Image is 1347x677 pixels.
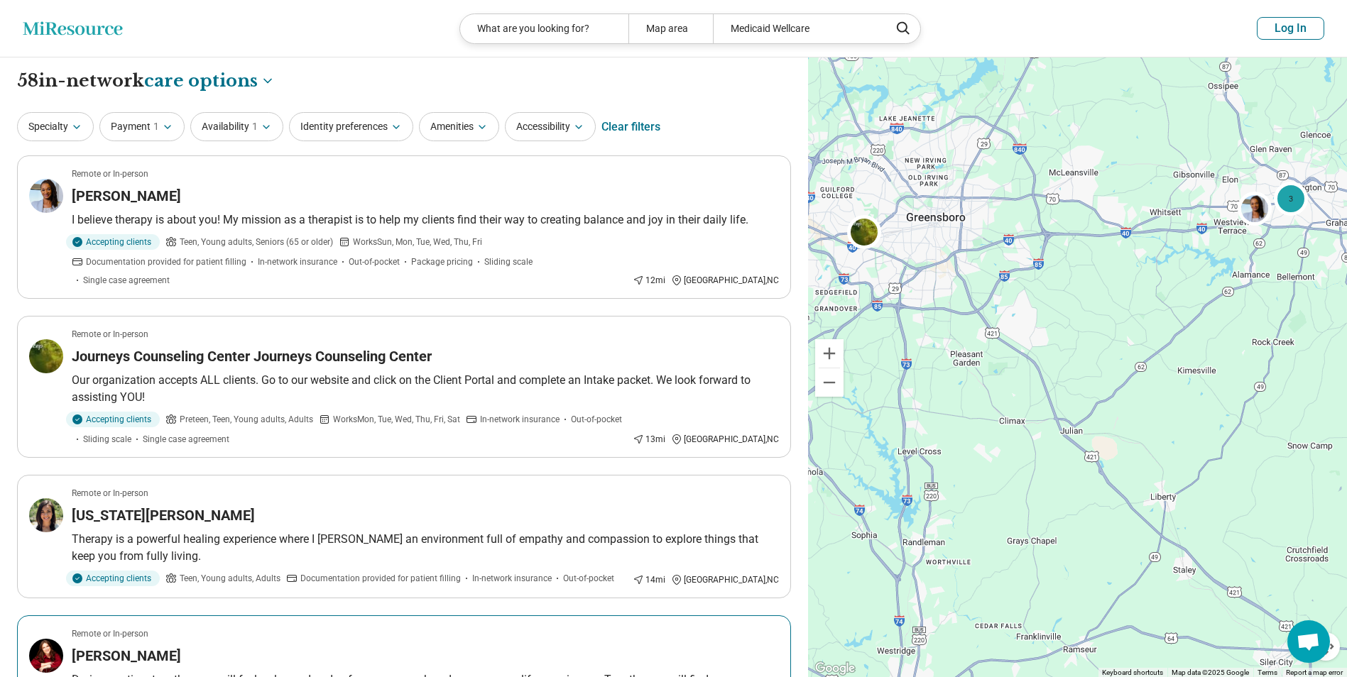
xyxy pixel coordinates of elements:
div: Map area [628,14,713,43]
span: Map data ©2025 Google [1172,668,1249,676]
span: Preteen, Teen, Young adults, Adults [180,413,313,426]
span: Single case agreement [143,433,229,446]
span: Sliding scale [484,255,533,268]
span: In-network insurance [472,572,552,585]
p: I believe therapy is about you! My mission as a therapist is to help my clients find their way to... [72,211,779,229]
div: 13 mi [633,433,665,446]
span: Teen, Young adults, Seniors (65 or older) [180,236,333,248]
button: Identity preferences [289,112,413,141]
p: Our organization accepts ALL clients. Go to our website and click on the Client Portal and comple... [72,372,779,406]
span: In-network insurance [258,255,337,268]
span: 1 [252,119,258,134]
span: Works Mon, Tue, Wed, Thu, Fri, Sat [333,413,460,426]
span: Teen, Young adults, Adults [180,572,280,585]
p: Remote or In-person [72,167,148,180]
span: 1 [153,119,159,134]
div: Open chat [1287,620,1330,663]
button: Zoom in [815,339,844,368]
span: Out-of-pocket [349,255,400,268]
p: Remote or In-person [72,487,148,500]
h3: Journeys Counseling Center Journeys Counseling Center [72,346,432,366]
span: Single case agreement [83,274,170,287]
span: Documentation provided for patient filling [86,255,246,268]
button: Amenities [419,112,499,141]
div: [GEOGRAPHIC_DATA] , NC [671,573,779,586]
div: 14 mi [633,573,665,586]
button: Payment1 [99,112,185,141]
p: Remote or In-person [72,328,148,341]
h3: [PERSON_NAME] [72,646,181,666]
span: Out-of-pocket [563,572,614,585]
div: Accepting clients [66,571,160,586]
button: Availability1 [190,112,283,141]
a: Report a map error [1286,668,1343,676]
div: Clear filters [601,110,660,144]
div: [GEOGRAPHIC_DATA] , NC [671,274,779,287]
div: What are you looking for? [460,14,628,43]
button: Care options [144,69,275,93]
span: Out-of-pocket [571,413,622,426]
div: 12 mi [633,274,665,287]
button: Accessibility [505,112,596,141]
div: [GEOGRAPHIC_DATA] , NC [671,433,779,446]
div: 3 [1274,182,1308,216]
h1: 58 in-network [17,69,275,93]
div: Accepting clients [66,412,160,427]
button: Zoom out [815,368,844,397]
span: In-network insurance [480,413,560,426]
span: care options [144,69,258,93]
p: Therapy is a powerful healing experience where I [PERSON_NAME] an environment full of empathy and... [72,531,779,565]
button: Log In [1257,17,1324,40]
span: Works Sun, Mon, Tue, Wed, Thu, Fri [353,236,482,248]
div: Medicaid Wellcare [713,14,881,43]
span: Sliding scale [83,433,131,446]
div: Accepting clients [66,234,160,250]
a: Terms (opens in new tab) [1258,668,1277,676]
h3: [PERSON_NAME] [72,186,181,206]
span: Package pricing [411,255,473,268]
p: Remote or In-person [72,627,148,640]
h3: [US_STATE][PERSON_NAME] [72,505,255,525]
span: Documentation provided for patient filling [300,572,461,585]
button: Specialty [17,112,94,141]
